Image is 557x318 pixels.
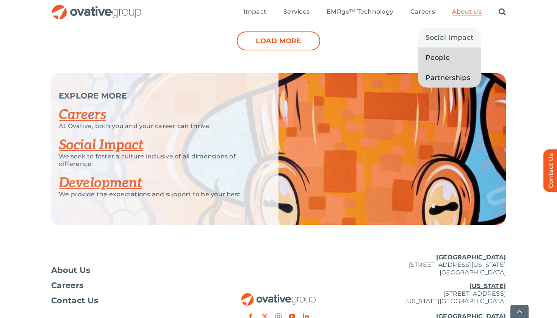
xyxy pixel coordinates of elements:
[51,297,203,304] a: Contact Us
[436,254,506,261] u: [GEOGRAPHIC_DATA]
[499,8,506,16] a: Search
[410,8,435,16] a: Careers
[51,297,98,304] span: Contact Us
[469,282,506,290] u: [US_STATE]
[354,254,506,276] p: [STREET_ADDRESS][US_STATE] [GEOGRAPHIC_DATA]
[426,32,474,43] span: Social Impact
[59,92,260,100] p: EXPLORE MORE
[59,153,260,168] p: We seek to foster a culture inclusive of all dimensions of difference.
[283,8,310,16] a: Services
[452,8,482,16] a: About Us
[241,292,316,299] a: OG_Full_horizontal_RGB
[418,68,481,88] a: Partnerships
[59,175,142,191] a: Development
[59,122,260,130] p: At Ovative, both you and your career can thrive.
[51,266,203,274] a: About Us
[59,191,260,198] p: We provide the expectations and support to be your best.
[51,266,91,274] span: About Us
[59,137,143,154] a: Social Impact
[51,266,203,304] nav: Footer Menu
[244,8,266,16] a: Impact
[51,282,83,289] span: Careers
[327,8,393,16] a: EMRge™ Technology
[51,282,203,289] a: Careers
[426,72,470,83] span: Partnerships
[426,52,450,63] span: People
[59,107,106,123] a: Careers
[418,48,481,67] a: People
[51,4,142,11] a: OG_Full_horizontal_RGB
[418,28,481,47] a: Social Impact
[237,31,320,50] a: Load more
